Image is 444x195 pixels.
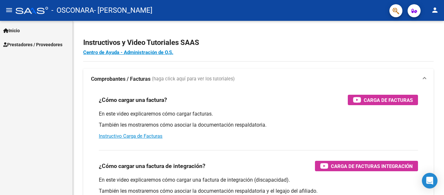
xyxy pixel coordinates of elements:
mat-expansion-panel-header: Comprobantes / Facturas (haga click aquí para ver los tutoriales) [83,69,434,90]
span: - [PERSON_NAME] [94,3,152,18]
div: Open Intercom Messenger [422,173,437,188]
h2: Instructivos y Video Tutoriales SAAS [83,36,434,49]
button: Carga de Facturas [348,95,418,105]
span: - OSCONARA [51,3,94,18]
span: Carga de Facturas Integración [331,162,413,170]
p: También les mostraremos cómo asociar la documentación respaldatoria. [99,121,418,129]
span: Carga de Facturas [364,96,413,104]
span: Prestadores / Proveedores [3,41,62,48]
p: También les mostraremos cómo asociar la documentación respaldatoria y el legajo del afiliado. [99,188,418,195]
strong: Comprobantes / Facturas [91,76,150,83]
mat-icon: menu [5,6,13,14]
mat-icon: person [431,6,439,14]
button: Carga de Facturas Integración [315,161,418,171]
span: (haga click aquí para ver los tutoriales) [152,76,235,83]
p: En este video explicaremos cómo cargar una factura de integración (discapacidad). [99,176,418,184]
h3: ¿Cómo cargar una factura de integración? [99,161,205,171]
p: En este video explicaremos cómo cargar facturas. [99,110,418,118]
a: Centro de Ayuda - Administración de O.S. [83,49,173,55]
h3: ¿Cómo cargar una factura? [99,95,167,104]
a: Instructivo Carga de Facturas [99,133,163,139]
span: Inicio [3,27,20,34]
